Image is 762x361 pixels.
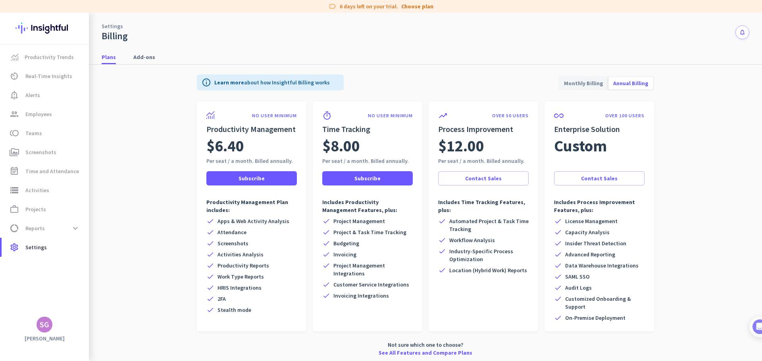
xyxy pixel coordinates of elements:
a: Learn more [214,79,244,86]
i: info [202,78,211,87]
i: all_inclusive [554,111,564,120]
span: Workflow Analysis [449,236,495,244]
p: Productivity Management Plan includes: [206,198,297,214]
h2: Productivity Management [206,124,297,135]
span: Invoicing [333,250,356,258]
i: check [206,284,214,292]
span: Project Management Integrations [333,262,413,277]
i: check [554,273,562,281]
h2: Enterprise Solution [554,124,645,135]
i: storage [10,185,19,195]
i: check [206,217,214,225]
h2: Time Tracking [322,124,413,135]
a: Settings [102,22,123,30]
i: check [206,262,214,269]
p: Includes Process Improvement Features, plus: [554,198,645,214]
span: Subscribe [239,174,265,182]
span: 2FA [217,295,226,303]
i: check [322,239,330,247]
i: check [322,217,330,225]
i: check [438,266,446,274]
button: Contact Sales [554,171,645,185]
i: check [322,292,330,300]
a: event_noteTime and Attendance [2,162,89,181]
span: Contact Sales [581,174,618,182]
span: Screenshots [217,239,248,247]
i: work_outline [10,204,19,214]
button: expand_more [68,221,83,235]
span: Activities Analysis [217,250,264,258]
span: Invoicing Integrations [333,292,389,300]
span: Reports [25,223,45,233]
a: tollTeams [2,124,89,143]
i: timer [322,111,332,120]
button: Subscribe [206,171,297,185]
span: Activities [25,185,49,195]
p: NO USER MINIMUM [368,113,413,119]
span: $8.00 [322,135,360,157]
span: $12.00 [438,135,484,157]
i: perm_media [10,147,19,157]
i: check [206,306,214,314]
span: Alerts [25,90,40,100]
span: HRIS Integrations [217,284,262,292]
div: Per seat / a month. Billed annually. [322,157,413,165]
span: Annual Billing [608,74,653,93]
img: Insightful logo [15,13,73,44]
span: Plans [102,53,116,61]
p: Includes Productivity Management Features, plus: [322,198,413,214]
span: Advanced Reporting [565,250,615,258]
button: Subscribe [322,171,413,185]
i: notification_important [10,90,19,100]
a: menu-itemProductivity Trends [2,48,89,67]
span: Customer Service Integrations [333,281,409,288]
i: check [322,250,330,258]
a: See All Features and Compare Plans [379,349,472,357]
p: Includes Time Tracking Features, plus: [438,198,529,214]
span: Screenshots [25,147,56,157]
span: Projects [25,204,46,214]
span: Location (Hybrid Work) Reports [449,266,527,274]
i: check [206,239,214,247]
p: NO USER MINIMUM [252,113,297,119]
span: Custom [554,135,607,157]
i: event_note [10,166,19,176]
span: License Management [565,217,618,225]
span: Customized Onboarding & Support [565,295,645,311]
i: check [554,284,562,292]
div: SG [40,321,49,329]
span: Settings [25,243,47,252]
i: check [206,228,214,236]
span: Data Warehouse Integrations [565,262,639,269]
i: data_usage [10,223,19,233]
i: check [554,250,562,258]
i: group [10,109,19,119]
i: trending_up [438,111,448,120]
i: settings [10,243,19,252]
span: Stealth mode [217,306,251,314]
span: Capacity Analysis [565,228,610,236]
a: groupEmployees [2,105,89,124]
span: Apps & Web Activity Analysis [217,217,289,225]
p: about how Insightful Billing works [214,78,330,86]
span: Contact Sales [465,174,502,182]
span: SAML SSO [565,273,590,281]
i: check [438,236,446,244]
span: Automated Project & Task Time Tracking [449,217,529,233]
h2: Process Improvement [438,124,529,135]
a: Contact Sales [438,171,529,185]
i: check [322,281,330,288]
span: $6.40 [206,135,244,157]
i: check [438,247,446,255]
span: Attendance [217,228,246,236]
i: check [438,217,446,225]
span: Project Management [333,217,385,225]
a: notification_importantAlerts [2,86,89,105]
span: Subscribe [354,174,381,182]
span: On-Premise Deployment [565,314,625,322]
i: check [206,273,214,281]
i: label [329,2,337,10]
i: check [554,295,562,303]
span: Employees [25,109,52,119]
